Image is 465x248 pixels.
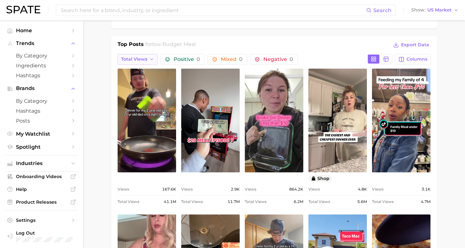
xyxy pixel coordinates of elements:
span: low budget meal [152,41,196,47]
a: My Watchlist [5,129,78,139]
span: Views [308,185,320,193]
span: 6.2m [294,198,303,206]
span: Home [16,27,67,34]
span: My Watchlist [16,131,67,137]
span: Mixed [221,57,243,62]
a: Ingredients [5,61,78,71]
span: 2.9k [231,185,240,193]
button: Columns [395,54,430,65]
span: Negative [263,57,293,62]
a: Home [5,26,78,35]
span: by Category [16,98,67,104]
button: ShowUS Market [410,6,460,14]
a: Help [5,184,78,194]
span: 4.8k [358,185,367,193]
span: Brands [16,86,67,91]
span: Views [372,185,384,193]
img: SPATE [6,6,40,13]
button: Total Views [118,54,158,65]
span: Industries [16,161,67,166]
span: Export Data [401,42,429,48]
button: shop [308,175,332,182]
span: Total Views [372,198,394,206]
span: 5.6m [357,198,367,206]
span: 0 [197,56,200,62]
span: 864.2k [289,185,303,193]
span: Log Out [16,230,73,236]
input: Search here for a brand, industry, or ingredient [60,5,366,16]
button: Brands [5,84,78,93]
span: 0 [290,56,293,62]
span: Views [118,185,129,193]
span: 0 [239,56,243,62]
a: Product Releases [5,197,78,207]
span: Trends [16,41,67,46]
span: Total Views [245,198,267,206]
a: Onboarding Videos [5,172,78,181]
span: by Category [16,53,67,59]
h2: for [145,41,196,50]
span: Total Views [121,56,147,62]
a: by Category [5,51,78,61]
span: Positive [174,57,200,62]
a: Hashtags [5,106,78,116]
span: Help [16,186,67,192]
button: Industries [5,159,78,168]
button: Export Data [391,41,430,49]
span: Total Views [308,198,330,206]
span: Total Views [118,198,139,206]
span: Spotlight [16,144,67,150]
span: US Market [427,8,452,12]
span: Show [411,8,425,12]
span: Total Views [181,198,203,206]
span: Ingredients [16,63,67,69]
a: by Category [5,96,78,106]
a: Spotlight [5,142,78,152]
a: Hashtags [5,71,78,80]
span: 167.6k [162,185,176,193]
span: Product Releases [16,199,67,205]
a: Settings [5,215,78,225]
span: Hashtags [16,72,67,79]
span: Hashtags [16,108,67,114]
span: Onboarding Videos [16,174,67,179]
span: Settings [16,217,67,223]
span: 4.7m [421,198,430,206]
span: 11.7m [228,198,240,206]
span: Search [373,7,391,13]
span: Posts [16,118,67,124]
span: Columns [407,56,427,62]
span: Views [245,185,256,193]
a: Log out. Currently logged in with e-mail alyssa@spate.nyc. [5,228,78,244]
span: 41.1m [164,198,176,206]
a: Posts [5,116,78,126]
h1: Top Posts [118,41,144,50]
span: 3.1k [422,185,430,193]
span: Views [181,185,193,193]
button: Trends [5,39,78,48]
